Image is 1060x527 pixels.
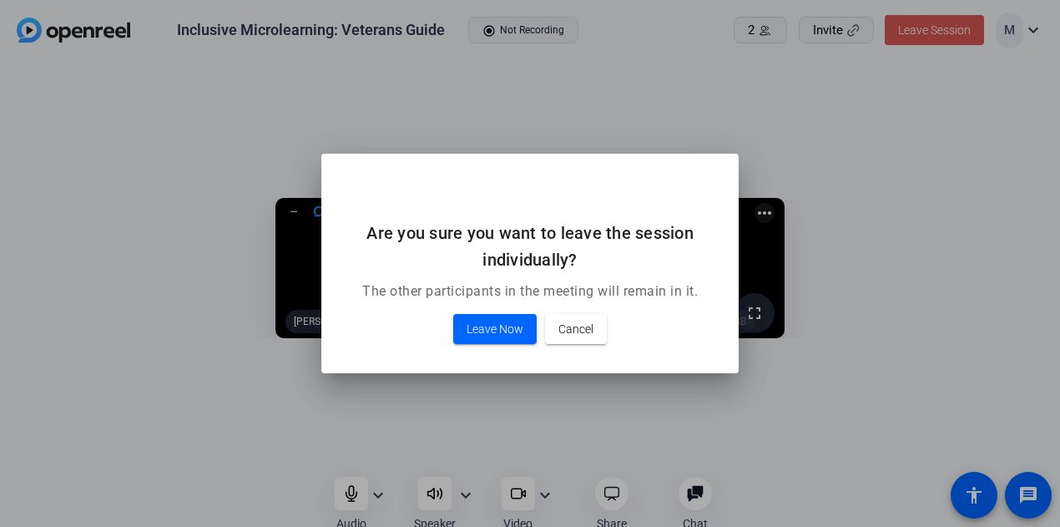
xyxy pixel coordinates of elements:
[453,314,537,344] button: Leave Now
[341,220,719,273] h2: Are you sure you want to leave the session individually?
[467,319,523,339] span: Leave Now
[558,319,593,339] span: Cancel
[341,281,719,302] p: The other participants in the meeting will remain in it.
[545,314,607,344] button: Cancel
